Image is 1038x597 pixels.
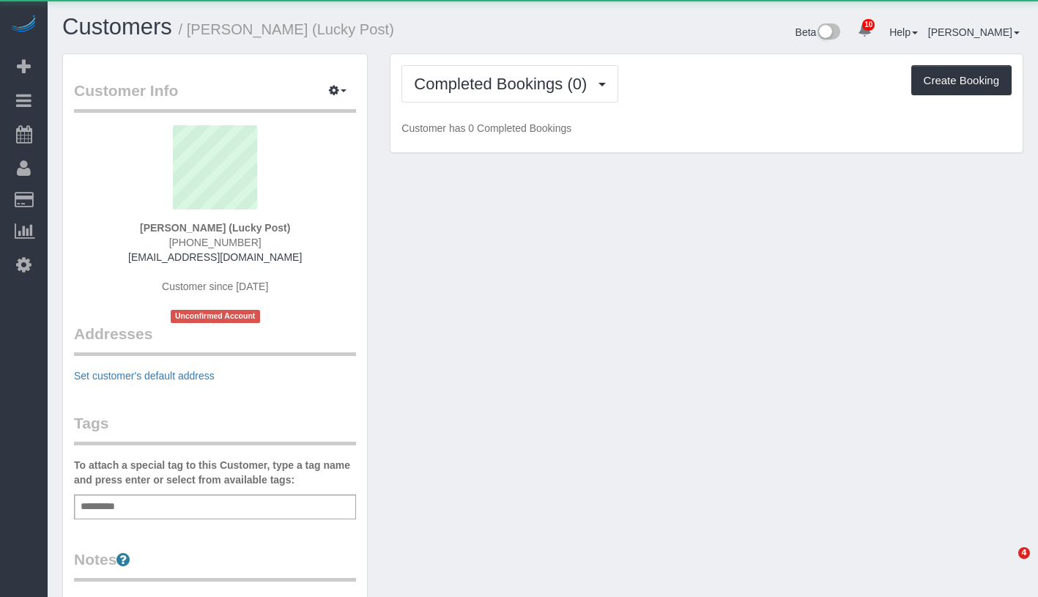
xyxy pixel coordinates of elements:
a: 10 [850,15,879,47]
span: [PHONE_NUMBER] [169,237,262,248]
legend: Tags [74,412,356,445]
label: To attach a special tag to this Customer, type a tag name and press enter or select from availabl... [74,458,356,487]
span: Completed Bookings (0) [414,75,594,93]
a: Customers [62,14,172,40]
a: Help [889,26,918,38]
iframe: Intercom live chat [988,547,1023,582]
span: 4 [1018,547,1030,559]
button: Completed Bookings (0) [401,65,618,103]
span: Unconfirmed Account [171,310,260,322]
a: [PERSON_NAME] [928,26,1020,38]
legend: Notes [74,549,356,582]
a: Beta [796,26,841,38]
a: [EMAIL_ADDRESS][DOMAIN_NAME] [128,251,302,263]
small: / [PERSON_NAME] (Lucky Post) [179,21,394,37]
strong: [PERSON_NAME] (Lucky Post) [140,222,290,234]
img: New interface [816,23,840,42]
p: Customer has 0 Completed Bookings [401,121,1012,136]
legend: Customer Info [74,80,356,113]
button: Create Booking [911,65,1012,96]
span: 10 [862,19,875,31]
img: Automaid Logo [9,15,38,35]
span: Customer since [DATE] [162,281,268,292]
a: Set customer's default address [74,370,215,382]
